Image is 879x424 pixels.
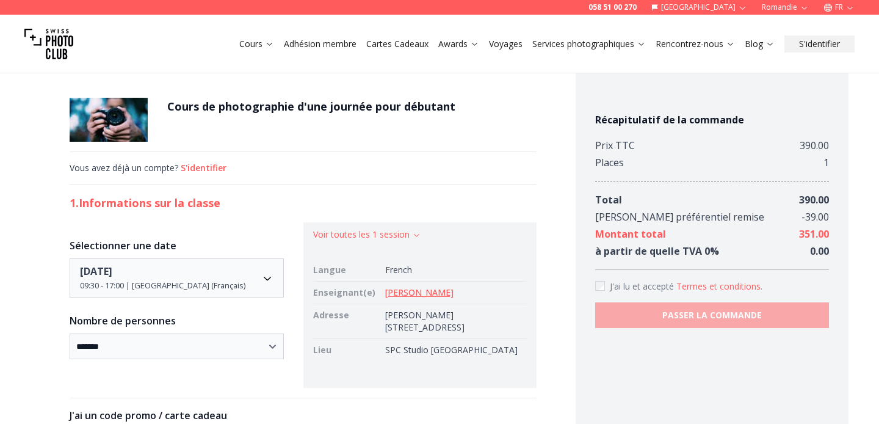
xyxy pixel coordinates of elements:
[313,339,380,362] td: Lieu
[385,287,454,298] a: [PERSON_NAME]
[610,280,676,292] span: J'ai lu et accepté
[595,191,622,208] div: Total
[484,35,527,53] button: Voyages
[313,228,421,241] button: Voir toutes les 1 session
[662,309,762,321] b: PASSER LA COMMANDE
[745,38,775,50] a: Blog
[799,193,829,207] span: 390.00
[380,304,527,339] td: [PERSON_NAME][STREET_ADDRESS]
[70,258,284,298] button: Date
[823,154,829,171] div: 1
[595,112,829,127] h4: Récapitulatif de la commande
[656,38,735,50] a: Rencontrez-nous
[279,35,361,53] button: Adhésion membre
[284,38,356,50] a: Adhésion membre
[313,282,380,304] td: Enseignant(e)
[70,162,537,174] div: Vous avez déjà un compte?
[366,38,429,50] a: Cartes Cadeaux
[595,137,635,154] div: Prix TTC
[70,194,537,211] h2: 1. Informations sur la classe
[380,259,527,282] td: French
[595,281,605,291] input: Accept terms
[181,162,226,174] button: S'identifier
[588,2,637,12] a: 058 51 00 270
[380,339,527,362] td: SPC Studio [GEOGRAPHIC_DATA]
[532,38,646,50] a: Services photographiques
[234,35,279,53] button: Cours
[361,35,433,53] button: Cartes Cadeaux
[801,208,829,225] div: - 39.00
[313,259,380,282] td: Langue
[489,38,523,50] a: Voyages
[239,38,274,50] a: Cours
[70,313,284,328] h3: Nombre de personnes
[595,302,829,328] button: PASSER LA COMMANDE
[438,38,479,50] a: Awards
[799,227,829,241] span: 351.00
[595,208,764,225] div: [PERSON_NAME] préférentiel remise
[24,20,73,68] img: Swiss photo club
[676,280,762,293] button: Accept termsJ'ai lu et accepté
[167,98,455,115] h1: Cours de photographie d'une journée pour débutant
[70,98,148,142] img: Cours de photographie d'une journée pour débutant
[740,35,780,53] button: Blog
[70,408,537,423] h3: J'ai un code promo / carte cadeau
[433,35,484,53] button: Awards
[595,154,624,171] div: Places
[810,244,829,258] span: 0.00
[651,35,740,53] button: Rencontrez-nous
[784,35,855,53] button: S'identifier
[800,137,829,154] div: 390.00
[313,304,380,339] td: Adresse
[527,35,651,53] button: Services photographiques
[595,243,719,260] div: à partir de quelle TVA 0 %
[70,238,284,253] h3: Sélectionner une date
[595,225,666,243] div: Montant total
